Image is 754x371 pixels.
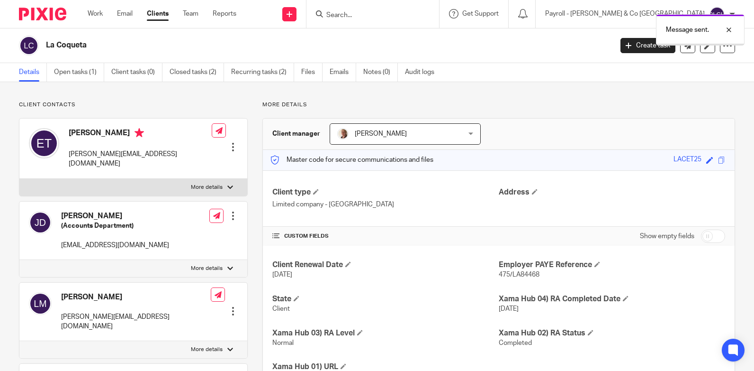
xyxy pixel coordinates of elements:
h4: Address [499,187,725,197]
img: svg%3E [19,36,39,56]
h4: Client Renewal Date [272,260,499,270]
h4: Xama Hub 04) RA Completed Date [499,294,725,304]
a: Create task [620,38,675,53]
p: Client contacts [19,101,248,109]
p: More details [191,184,223,191]
h4: CUSTOM FIELDS [272,232,499,240]
label: Show empty fields [640,232,694,241]
h3: Client manager [272,129,320,139]
span: Client [272,306,290,312]
span: [DATE] [272,271,292,278]
p: More details [191,265,223,272]
img: svg%3E [29,128,59,158]
p: More details [191,346,223,353]
p: Message sent. [666,25,709,35]
h4: [PERSON_NAME] [69,128,212,140]
img: svg%3E [709,7,725,22]
h4: Employer PAYE Reference [499,260,725,270]
h4: Xama Hub 03) RA Level [272,328,499,338]
a: Audit logs [405,63,441,82]
h4: [PERSON_NAME] [61,292,211,302]
h2: La Coqueta [46,40,494,50]
a: Files [301,63,323,82]
a: Notes (0) [363,63,398,82]
a: Team [183,9,198,19]
a: Reports [213,9,236,19]
p: [EMAIL_ADDRESS][DOMAIN_NAME] [61,241,169,250]
a: Email [117,9,133,19]
span: 475/LA84468 [499,271,539,278]
a: Work [88,9,103,19]
img: svg%3E [29,211,52,234]
i: Primary [135,128,144,138]
h4: Client type [272,187,499,197]
img: Pixie [19,8,66,20]
a: Emails [330,63,356,82]
p: Master code for secure communications and files [270,155,433,165]
span: Normal [272,340,294,346]
a: Recurring tasks (2) [231,63,294,82]
a: Clients [147,9,169,19]
img: Trudi.jpg [337,128,349,139]
a: Open tasks (1) [54,63,104,82]
img: svg%3E [29,292,52,315]
a: Client tasks (0) [111,63,162,82]
h4: State [272,294,499,304]
h5: (Accounts Department) [61,221,169,231]
p: [PERSON_NAME][EMAIL_ADDRESS][DOMAIN_NAME] [69,149,212,169]
a: Closed tasks (2) [170,63,224,82]
p: Limited company - [GEOGRAPHIC_DATA] [272,200,499,209]
div: LACET25 [673,155,701,166]
h4: Xama Hub 02) RA Status [499,328,725,338]
p: More details [262,101,735,109]
a: Details [19,63,47,82]
h4: [PERSON_NAME] [61,211,169,221]
span: [DATE] [499,306,519,312]
span: [PERSON_NAME] [355,130,407,137]
p: [PERSON_NAME][EMAIL_ADDRESS][DOMAIN_NAME] [61,312,211,332]
input: Search [325,11,411,20]
span: Completed [499,340,532,346]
